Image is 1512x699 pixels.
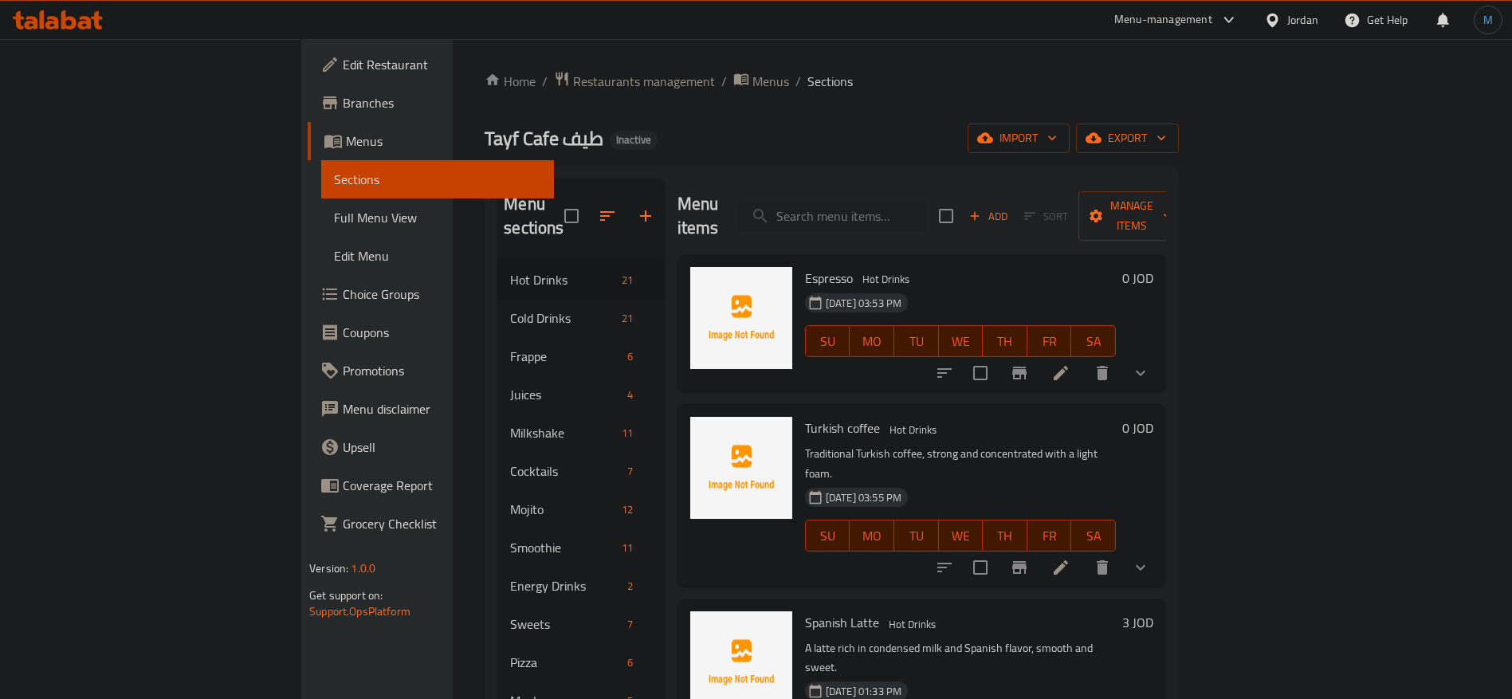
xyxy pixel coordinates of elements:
span: Add item [963,204,1014,229]
span: [DATE] 01:33 PM [819,684,908,699]
a: Promotions [308,351,554,390]
div: Menu-management [1114,10,1212,29]
button: show more [1121,548,1160,587]
span: Cocktails [510,461,621,481]
button: SA [1071,325,1116,357]
span: Milkshake [510,423,615,442]
h2: Menu items [677,192,719,240]
div: Sweets7 [497,605,665,643]
span: Sort sections [588,197,626,235]
li: / [721,72,727,91]
span: Espresso [805,266,853,290]
a: Support.OpsPlatform [309,601,410,622]
span: Sweets [510,615,621,634]
div: items [615,423,639,442]
div: Energy Drinks2 [497,567,665,605]
a: Upsell [308,428,554,466]
svg: Show Choices [1131,363,1150,383]
span: Cold Drinks [510,308,615,328]
span: TU [901,330,933,353]
span: export [1089,128,1166,148]
span: 11 [615,426,639,441]
span: Pizza [510,653,621,672]
span: Sections [334,170,541,189]
div: Cold Drinks21 [497,299,665,337]
span: Select section [929,199,963,233]
a: Edit menu item [1051,363,1070,383]
button: delete [1083,548,1121,587]
div: Hot Drinks21 [497,261,665,299]
span: WE [945,524,977,548]
span: MO [856,524,888,548]
a: Menus [308,122,554,160]
span: Sections [807,72,853,91]
button: MO [850,520,894,552]
span: Branches [343,93,541,112]
span: WE [945,330,977,353]
span: Menu disclaimer [343,399,541,418]
div: Inactive [610,131,658,150]
span: Promotions [343,361,541,380]
div: Juices4 [497,375,665,414]
span: Select to update [964,551,997,584]
span: 6 [621,349,639,364]
button: TU [894,520,939,552]
span: FR [1034,524,1066,548]
button: Add section [626,197,665,235]
button: TH [983,325,1027,357]
span: Get support on: [309,585,383,606]
span: Turkish coffee [805,416,880,440]
span: 12 [615,502,639,517]
div: Smoothie11 [497,528,665,567]
span: 7 [621,464,639,479]
span: FR [1034,330,1066,353]
a: Edit menu item [1051,558,1070,577]
a: Full Menu View [321,198,554,237]
span: Upsell [343,438,541,457]
button: FR [1027,325,1072,357]
span: Grocery Checklist [343,514,541,533]
a: Branches [308,84,554,122]
span: Coupons [343,323,541,342]
button: WE [939,520,984,552]
span: M [1483,11,1493,29]
svg: Show Choices [1131,558,1150,577]
button: export [1076,124,1179,153]
span: 6 [621,655,639,670]
span: Version: [309,558,348,579]
span: [DATE] 03:55 PM [819,490,908,505]
a: Coverage Report [308,466,554,505]
a: Menus [733,71,789,92]
div: Hot Drinks [883,420,943,439]
button: show more [1121,354,1160,392]
div: Smoothie [510,538,615,557]
h6: 3 JOD [1122,611,1153,634]
span: Manage items [1091,196,1172,236]
a: Restaurants management [554,71,715,92]
span: Menus [752,72,789,91]
button: sort-choices [925,548,964,587]
button: sort-choices [925,354,964,392]
a: Choice Groups [308,275,554,313]
span: Inactive [610,133,658,147]
h6: 0 JOD [1122,417,1153,439]
div: Milkshake11 [497,414,665,452]
button: WE [939,325,984,357]
span: Hot Drinks [510,270,615,289]
span: Juices [510,385,621,404]
span: SU [812,524,843,548]
div: Mojito12 [497,490,665,528]
span: Choice Groups [343,285,541,304]
p: Traditional Turkish coffee, strong and concentrated with a light foam. [805,444,1116,484]
span: 21 [615,273,639,288]
button: Manage items [1078,191,1185,241]
button: TU [894,325,939,357]
span: Select section first [1014,204,1078,229]
span: Select to update [964,356,997,390]
span: 21 [615,311,639,326]
button: Branch-specific-item [1000,354,1039,392]
span: MO [856,330,888,353]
